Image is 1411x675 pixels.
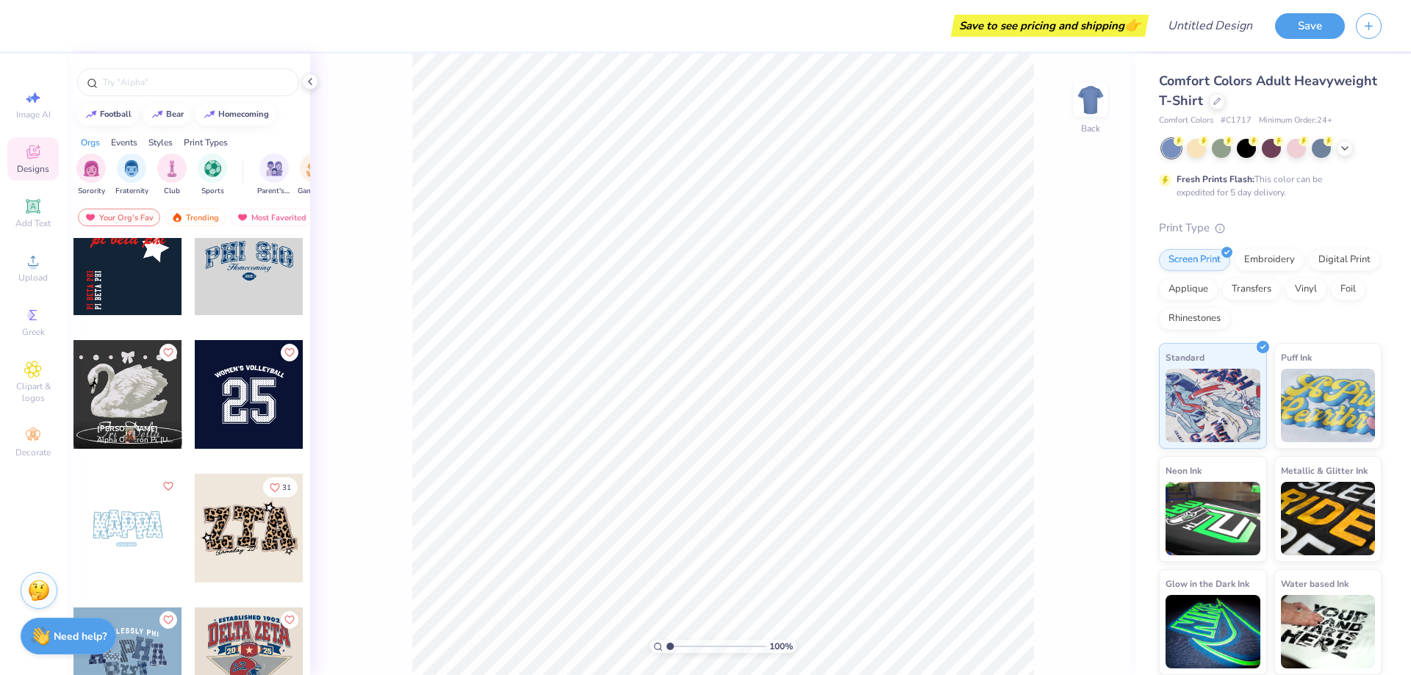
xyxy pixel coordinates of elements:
[198,154,227,197] button: filter button
[1166,595,1260,668] img: Glow in the Dark Ink
[1331,278,1365,300] div: Foil
[306,160,323,177] img: Game Day Image
[1081,122,1100,135] div: Back
[1281,576,1349,591] span: Water based Ink
[115,154,148,197] div: filter for Fraternity
[164,160,180,177] img: Club Image
[1159,220,1382,237] div: Print Type
[1221,115,1252,127] span: # C1717
[111,136,137,149] div: Events
[123,160,140,177] img: Fraternity Image
[1281,463,1368,478] span: Metallic & Glitter Ink
[1166,369,1260,442] img: Standard
[204,160,221,177] img: Sports Image
[1275,13,1345,39] button: Save
[266,160,283,177] img: Parent's Weekend Image
[151,110,163,119] img: trend_line.gif
[54,629,107,643] strong: Need help?
[81,136,100,149] div: Orgs
[157,154,187,197] div: filter for Club
[257,154,291,197] button: filter button
[281,344,298,361] button: Like
[281,611,298,629] button: Like
[1281,350,1312,365] span: Puff Ink
[15,447,51,458] span: Decorate
[1156,11,1264,40] input: Untitled Design
[1166,482,1260,555] img: Neon Ink
[298,186,331,197] span: Game Day
[282,484,291,491] span: 31
[195,104,276,126] button: homecoming
[164,186,180,197] span: Club
[198,154,227,197] div: filter for Sports
[1076,85,1105,115] img: Back
[1222,278,1281,300] div: Transfers
[101,75,290,90] input: Try "Alpha"
[1177,173,1254,185] strong: Fresh Prints Flash:
[1177,173,1357,199] div: This color can be expedited for 5 day delivery.
[7,380,59,404] span: Clipart & logos
[16,109,51,120] span: Image AI
[257,186,291,197] span: Parent's Weekend
[1159,115,1213,127] span: Comfort Colors
[1281,369,1376,442] img: Puff Ink
[85,212,96,223] img: most_fav.gif
[1235,249,1304,271] div: Embroidery
[17,163,49,175] span: Designs
[1259,115,1332,127] span: Minimum Order: 24 +
[218,110,269,118] div: homecoming
[298,154,331,197] button: filter button
[85,110,97,119] img: trend_line.gif
[1159,308,1230,330] div: Rhinestones
[955,15,1145,37] div: Save to see pricing and shipping
[257,154,291,197] div: filter for Parent's Weekend
[157,154,187,197] button: filter button
[78,186,105,197] span: Sorority
[100,110,132,118] div: football
[115,186,148,197] span: Fraternity
[1281,482,1376,555] img: Metallic & Glitter Ink
[148,136,173,149] div: Styles
[22,326,45,338] span: Greek
[78,209,160,226] div: Your Org's Fav
[159,344,177,361] button: Like
[1159,249,1230,271] div: Screen Print
[18,272,48,284] span: Upload
[230,209,313,226] div: Most Favorited
[769,640,793,653] span: 100 %
[97,435,176,446] span: Alpha Omicron Pi, [US_STATE][GEOGRAPHIC_DATA], [GEOGRAPHIC_DATA]
[97,424,158,434] span: [PERSON_NAME]
[1309,249,1380,271] div: Digital Print
[166,110,184,118] div: bear
[115,154,148,197] button: filter button
[201,186,224,197] span: Sports
[159,477,177,495] button: Like
[159,611,177,629] button: Like
[76,154,106,197] div: filter for Sorority
[76,154,106,197] button: filter button
[1166,576,1249,591] span: Glow in the Dark Ink
[77,104,138,126] button: football
[263,477,298,497] button: Like
[15,217,51,229] span: Add Text
[165,209,226,226] div: Trending
[171,212,183,223] img: trending.gif
[184,136,228,149] div: Print Types
[83,160,100,177] img: Sorority Image
[298,154,331,197] div: filter for Game Day
[1124,16,1141,34] span: 👉
[1159,278,1218,300] div: Applique
[204,110,215,119] img: trend_line.gif
[1166,350,1204,365] span: Standard
[143,104,190,126] button: bear
[1281,595,1376,668] img: Water based Ink
[1285,278,1326,300] div: Vinyl
[1159,72,1377,109] span: Comfort Colors Adult Heavyweight T-Shirt
[237,212,248,223] img: most_fav.gif
[1166,463,1202,478] span: Neon Ink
